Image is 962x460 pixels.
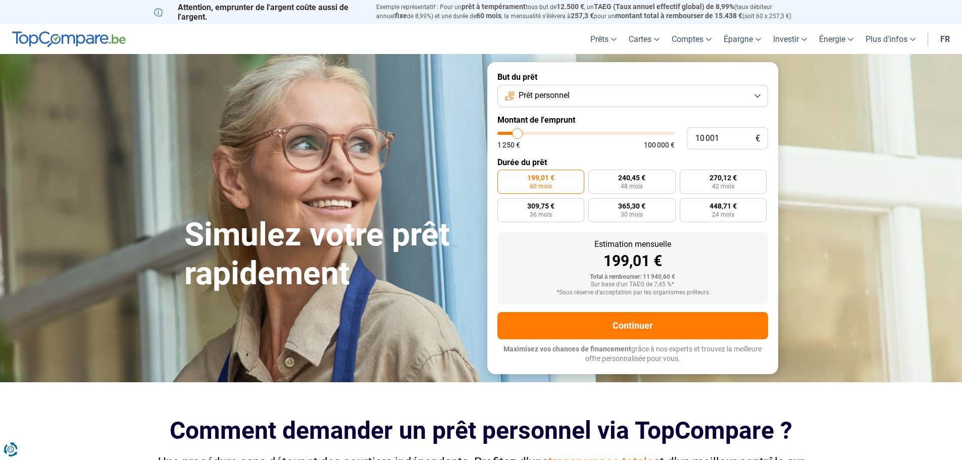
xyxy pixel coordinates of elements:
[712,183,734,189] span: 42 mois
[505,240,760,248] div: Estimation mensuelle
[813,24,859,54] a: Énergie
[497,312,768,339] button: Continuer
[530,183,552,189] span: 60 mois
[530,212,552,218] span: 36 mois
[505,253,760,269] div: 199,01 €
[462,3,526,11] span: prêt à tempérament
[497,344,768,364] p: grâce à nos experts et trouvez la meilleure offre personnalisée pour vous.
[710,174,737,181] span: 270,12 €
[154,3,364,22] p: Attention, emprunter de l'argent coûte aussi de l'argent.
[594,3,734,11] span: TAEG (Taux annuel effectif global) de 8,99%
[710,202,737,210] span: 448,71 €
[497,158,768,167] label: Durée du prêt
[618,202,645,210] span: 365,30 €
[618,174,645,181] span: 240,45 €
[503,345,631,353] span: Maximisez vos chances de financement
[376,3,808,21] p: Exemple représentatif : Pour un tous but de , un (taux débiteur annuel de 8,99%) et une durée de ...
[184,216,475,293] h1: Simulez votre prêt rapidement
[497,72,768,82] label: But du prêt
[505,289,760,296] div: *Sous réserve d'acceptation par les organismes prêteurs
[934,24,956,54] a: fr
[621,183,643,189] span: 48 mois
[623,24,666,54] a: Cartes
[755,134,760,143] span: €
[12,31,126,47] img: TopCompare
[571,12,594,20] span: 257,3 €
[527,174,554,181] span: 199,01 €
[666,24,718,54] a: Comptes
[497,115,768,125] label: Montant de l'emprunt
[505,281,760,288] div: Sur base d'un TAEG de 7,45 %*
[497,141,520,148] span: 1 250 €
[154,417,808,444] h2: Comment demander un prêt personnel via TopCompare ?
[584,24,623,54] a: Prêts
[527,202,554,210] span: 309,75 €
[556,3,584,11] span: 12.500 €
[712,212,734,218] span: 24 mois
[621,212,643,218] span: 30 mois
[476,12,501,20] span: 60 mois
[505,274,760,281] div: Total à rembourser: 11 940,60 €
[615,12,742,20] span: montant total à rembourser de 15.438 €
[497,85,768,107] button: Prêt personnel
[644,141,675,148] span: 100 000 €
[767,24,813,54] a: Investir
[395,12,407,20] span: fixe
[718,24,767,54] a: Épargne
[519,90,570,101] span: Prêt personnel
[859,24,922,54] a: Plus d'infos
